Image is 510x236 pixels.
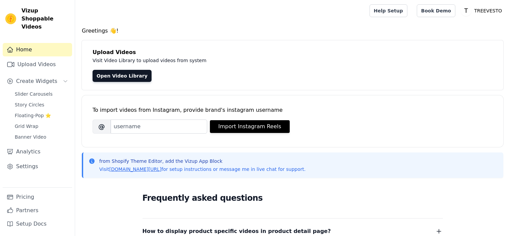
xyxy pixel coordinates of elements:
img: Vizup [5,13,16,24]
button: Create Widgets [3,75,72,88]
span: Floating-Pop ⭐ [15,112,51,119]
span: Vizup Shoppable Videos [21,7,69,31]
a: Grid Wrap [11,122,72,131]
a: Setup Docs [3,217,72,231]
a: Book Demo [417,4,455,17]
a: Home [3,43,72,56]
a: Open Video Library [93,70,152,82]
span: Slider Carousels [15,91,53,97]
button: How to display product specific videos in product detail page? [143,227,443,236]
span: Banner Video [15,134,46,140]
a: Banner Video [11,132,72,142]
a: Pricing [3,190,72,204]
a: Story Circles [11,100,72,109]
a: Floating-Pop ⭐ [11,111,72,120]
a: Upload Videos [3,58,72,71]
button: Import Instagram Reels [210,120,290,133]
h4: Upload Videos [93,48,493,56]
p: TREEVESTO [471,5,505,17]
button: T TREEVESTO [461,5,505,17]
p: Visit for setup instructions or message me in live chat for support. [99,166,305,173]
span: Story Circles [15,101,44,108]
a: Settings [3,160,72,173]
a: Help Setup [370,4,407,17]
div: To import videos from Instagram, provide brand's instagram username [93,106,493,114]
a: Analytics [3,145,72,158]
span: How to display product specific videos in product detail page? [143,227,331,236]
span: @ [93,120,111,134]
text: T [464,7,468,14]
h2: Frequently asked questions [143,191,443,205]
input: username [111,120,207,134]
span: Create Widgets [16,77,57,85]
a: Partners [3,204,72,217]
h4: Greetings 👋! [82,27,503,35]
a: Slider Carousels [11,89,72,99]
p: from Shopify Theme Editor, add the Vizup App Block [99,158,305,164]
p: Visit Video Library to upload videos from system [93,56,393,64]
span: Grid Wrap [15,123,38,130]
a: [DOMAIN_NAME][URL] [109,167,162,172]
